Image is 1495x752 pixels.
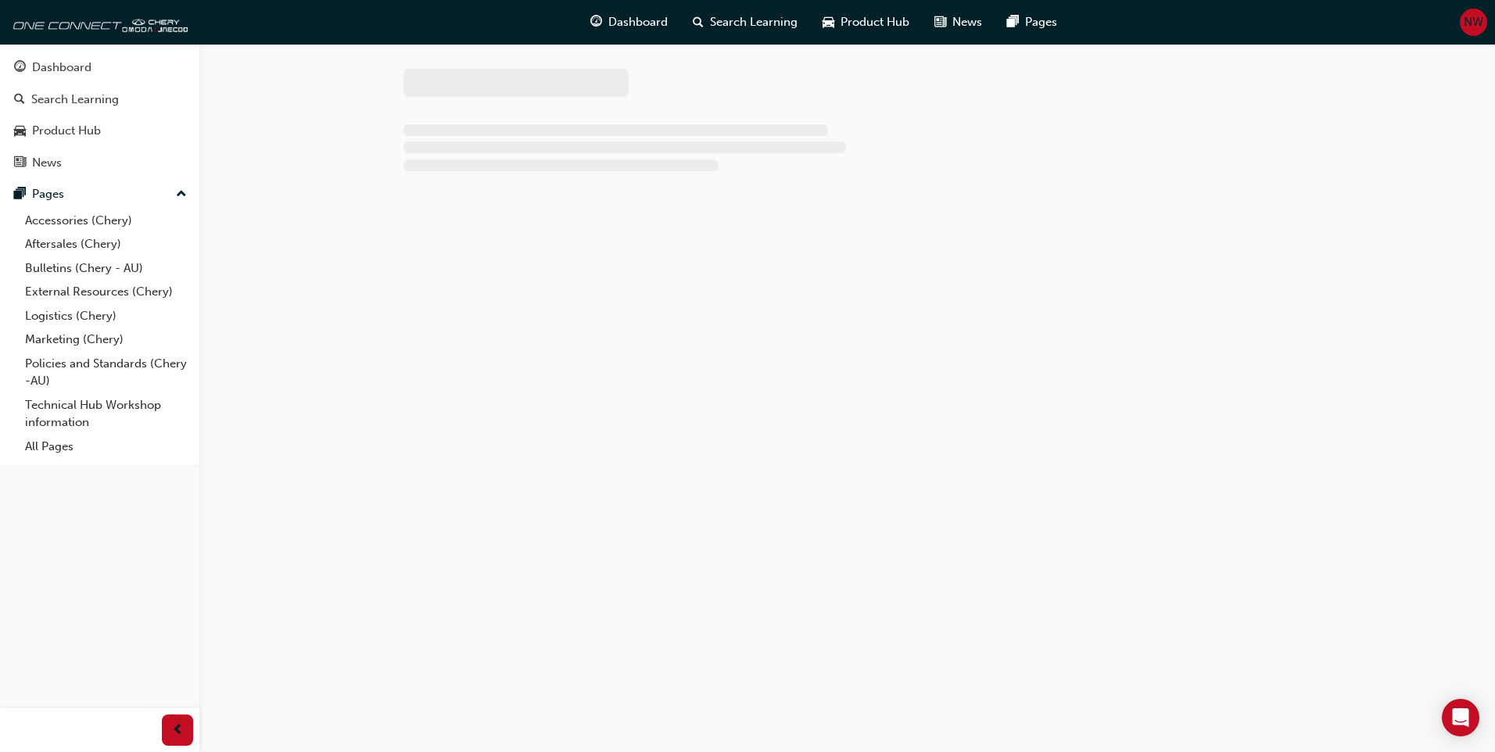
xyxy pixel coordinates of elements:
span: Search Learning [710,13,798,31]
button: DashboardSearch LearningProduct HubNews [6,50,193,180]
span: prev-icon [172,721,184,740]
div: Pages [32,185,64,203]
a: Product Hub [6,116,193,145]
button: NW [1460,9,1487,36]
a: search-iconSearch Learning [680,6,810,38]
a: Accessories (Chery) [19,209,193,233]
span: up-icon [176,184,187,205]
a: Bulletins (Chery - AU) [19,256,193,281]
div: News [32,154,62,172]
img: oneconnect [8,6,188,38]
a: Logistics (Chery) [19,304,193,328]
span: search-icon [14,93,25,107]
span: News [952,13,982,31]
a: pages-iconPages [995,6,1070,38]
span: car-icon [14,124,26,138]
span: news-icon [934,13,946,32]
a: guage-iconDashboard [578,6,680,38]
a: news-iconNews [922,6,995,38]
a: Policies and Standards (Chery -AU) [19,352,193,393]
span: Pages [1025,13,1057,31]
button: Pages [6,180,193,209]
span: news-icon [14,156,26,170]
a: Search Learning [6,85,193,114]
div: Product Hub [32,122,101,140]
span: search-icon [693,13,704,32]
a: News [6,149,193,177]
span: guage-icon [590,13,602,32]
div: Dashboard [32,59,91,77]
div: Search Learning [31,91,119,109]
span: pages-icon [14,188,26,202]
a: Dashboard [6,53,193,82]
a: Aftersales (Chery) [19,232,193,256]
span: NW [1464,13,1483,31]
a: car-iconProduct Hub [810,6,922,38]
a: All Pages [19,435,193,459]
span: guage-icon [14,61,26,75]
a: External Resources (Chery) [19,280,193,304]
div: Open Intercom Messenger [1442,699,1479,736]
a: Technical Hub Workshop information [19,393,193,435]
span: pages-icon [1007,13,1019,32]
span: car-icon [823,13,834,32]
span: Dashboard [608,13,668,31]
span: Product Hub [841,13,909,31]
a: Marketing (Chery) [19,328,193,352]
